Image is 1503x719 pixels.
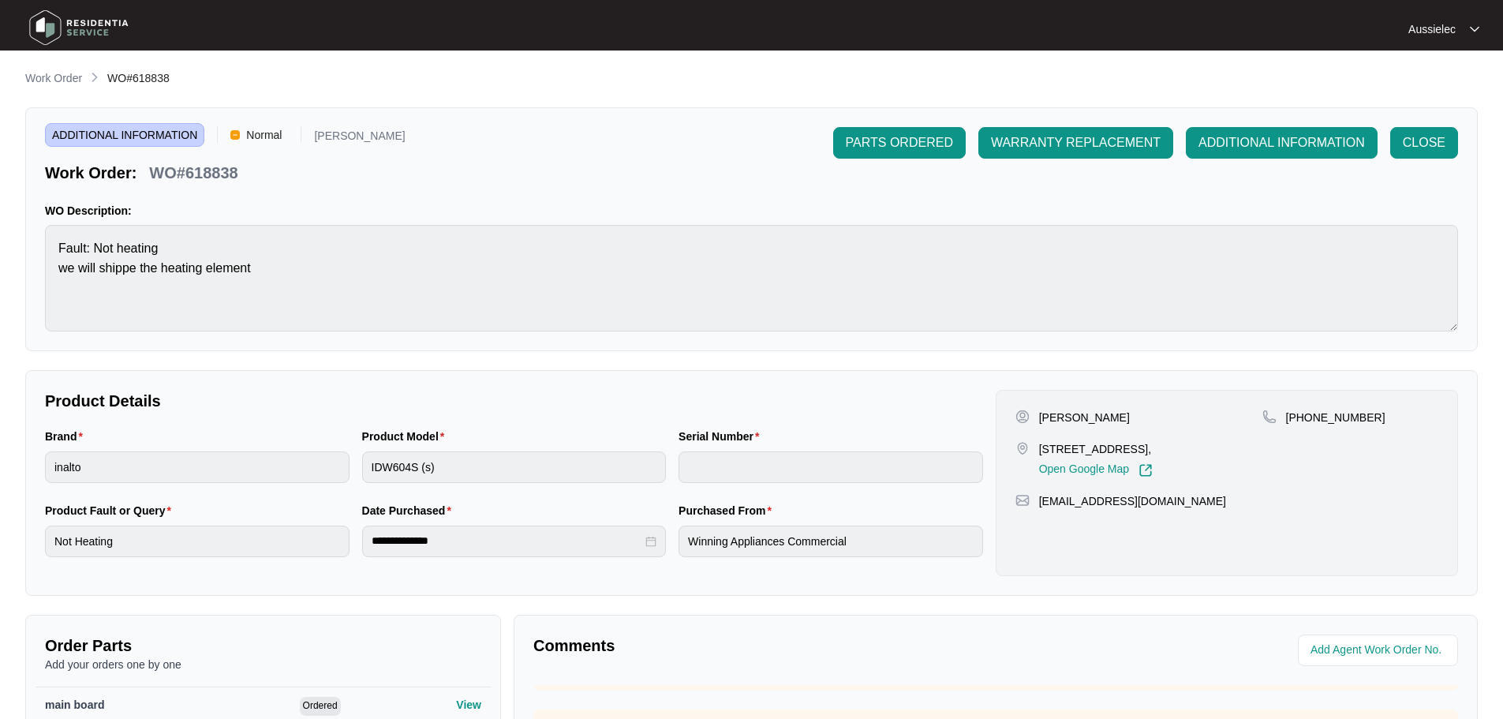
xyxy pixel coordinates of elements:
button: PARTS ORDERED [833,127,966,159]
a: Open Google Map [1039,463,1153,477]
input: Date Purchased [372,533,643,549]
label: Date Purchased [362,503,458,519]
input: Brand [45,451,350,483]
img: map-pin [1262,410,1277,424]
p: Aussielec [1408,21,1456,37]
p: Add your orders one by one [45,657,481,672]
p: [PERSON_NAME] [1039,410,1130,425]
button: ADDITIONAL INFORMATION [1186,127,1378,159]
a: Work Order [22,70,85,88]
span: ADDITIONAL INFORMATION [1198,133,1365,152]
span: main board [45,698,104,711]
span: WARRANTY REPLACEMENT [991,133,1161,152]
label: Serial Number [679,429,765,444]
span: Ordered [300,697,341,716]
p: Product Details [45,390,983,412]
img: Link-External [1138,463,1153,477]
img: map-pin [1015,441,1030,455]
p: Comments [533,635,985,657]
button: WARRANTY REPLACEMENT [978,127,1173,159]
img: chevron-right [88,71,101,84]
p: WO Description: [45,203,1458,219]
span: ADDITIONAL INFORMATION [45,123,204,147]
input: Add Agent Work Order No. [1310,641,1449,660]
p: [STREET_ADDRESS], [1039,441,1153,457]
input: Product Fault or Query [45,526,350,557]
p: Work Order [25,70,82,86]
p: Order Parts [45,635,481,657]
img: dropdown arrow [1470,25,1479,33]
img: map-pin [1015,493,1030,507]
textarea: Fault: Not heating we will shippe the heating element [45,225,1458,331]
label: Brand [45,429,89,444]
p: WO#618838 [149,162,237,184]
img: residentia service logo [24,4,134,51]
input: Purchased From [679,526,983,557]
p: [PERSON_NAME] [314,130,405,147]
p: View [456,697,481,713]
label: Product Fault or Query [45,503,178,519]
input: Serial Number [679,451,983,483]
input: Product Model [362,451,667,483]
p: Work Order: [45,162,136,184]
span: PARTS ORDERED [846,133,953,152]
span: WO#618838 [107,72,170,84]
span: Normal [240,123,288,147]
label: Product Model [362,429,451,444]
label: Purchased From [679,503,778,519]
button: CLOSE [1390,127,1458,159]
p: [PHONE_NUMBER] [1286,410,1385,425]
img: Vercel Logo [230,130,240,140]
img: user-pin [1015,410,1030,424]
span: CLOSE [1403,133,1445,152]
p: [EMAIL_ADDRESS][DOMAIN_NAME] [1039,493,1226,509]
